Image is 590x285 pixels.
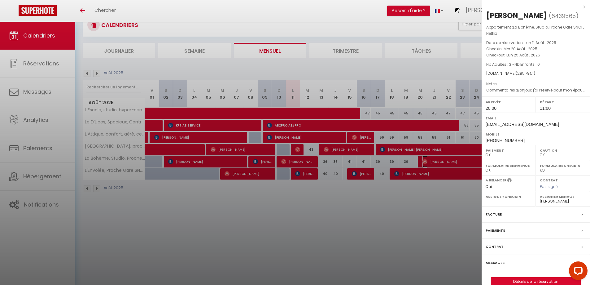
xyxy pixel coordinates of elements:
[486,131,586,137] label: Mobile
[486,11,547,20] div: [PERSON_NAME]
[564,259,590,285] iframe: LiveChat chat widget
[486,40,585,46] p: Date de réservation :
[540,178,558,182] label: Contrat
[486,81,585,87] p: Notes :
[507,178,512,185] i: Sélectionner OUI si vous souhaiter envoyer les séquences de messages post-checkout
[486,115,586,121] label: Email
[486,260,505,266] label: Messages
[486,147,532,154] label: Paiement
[540,147,586,154] label: Caution
[486,24,585,37] p: Appartement :
[514,62,540,67] span: Nb Enfants : 0
[486,71,585,77] div: [DOMAIN_NAME]
[486,106,496,111] span: 20:00
[486,194,532,200] label: Assigner Checkin
[517,71,530,76] span: 285.78
[504,46,537,51] span: Mer 20 Août . 2025
[486,163,532,169] label: Formulaire Bienvenue
[486,227,505,234] label: Paiements
[486,178,506,183] label: A relancer
[540,184,558,189] span: Pas signé
[486,138,525,143] span: [PHONE_NUMBER]
[549,11,579,20] span: ( )
[540,106,551,111] span: 11:00
[516,71,535,76] span: ( € )
[482,3,585,11] div: x
[540,194,586,200] label: Assigner Menage
[486,87,585,93] p: Commentaires :
[551,12,576,20] span: 6439565
[486,211,502,218] label: Facture
[540,99,586,105] label: Départ
[525,40,556,45] span: Lun 11 Août . 2025
[486,243,504,250] label: Contrat
[486,24,584,36] span: La Bohème, Studio, Proche Gare SNCF, Netflix
[486,62,540,67] span: Nb Adultes : 2 -
[486,122,559,127] span: [EMAIL_ADDRESS][DOMAIN_NAME]
[506,52,540,58] span: Lun 25 Août . 2025
[499,81,501,87] span: -
[540,163,586,169] label: Formulaire Checkin
[486,46,585,52] p: Checkin :
[486,52,585,58] p: Checkout :
[486,99,532,105] label: Arrivée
